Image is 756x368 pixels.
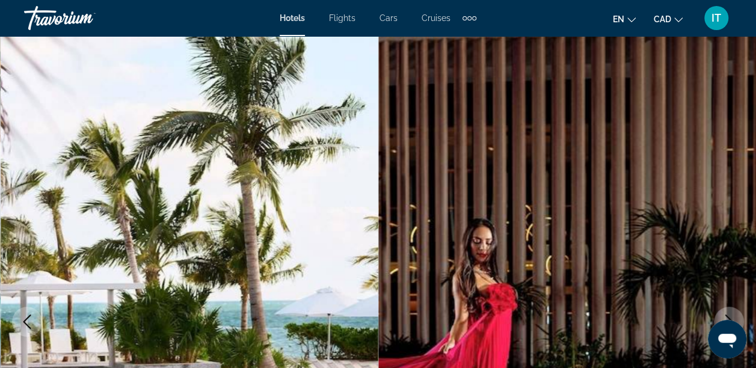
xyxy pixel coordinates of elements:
[654,10,683,28] button: Change currency
[422,13,450,23] a: Cruises
[654,14,671,24] span: CAD
[329,13,355,23] a: Flights
[613,14,624,24] span: en
[711,12,721,24] span: IT
[380,13,398,23] a: Cars
[613,10,636,28] button: Change language
[24,2,144,34] a: Travorium
[701,5,732,31] button: User Menu
[708,320,746,358] iframe: Button to launch messaging window
[12,307,42,337] button: Previous image
[463,8,476,28] button: Extra navigation items
[280,13,305,23] a: Hotels
[714,307,744,337] button: Next image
